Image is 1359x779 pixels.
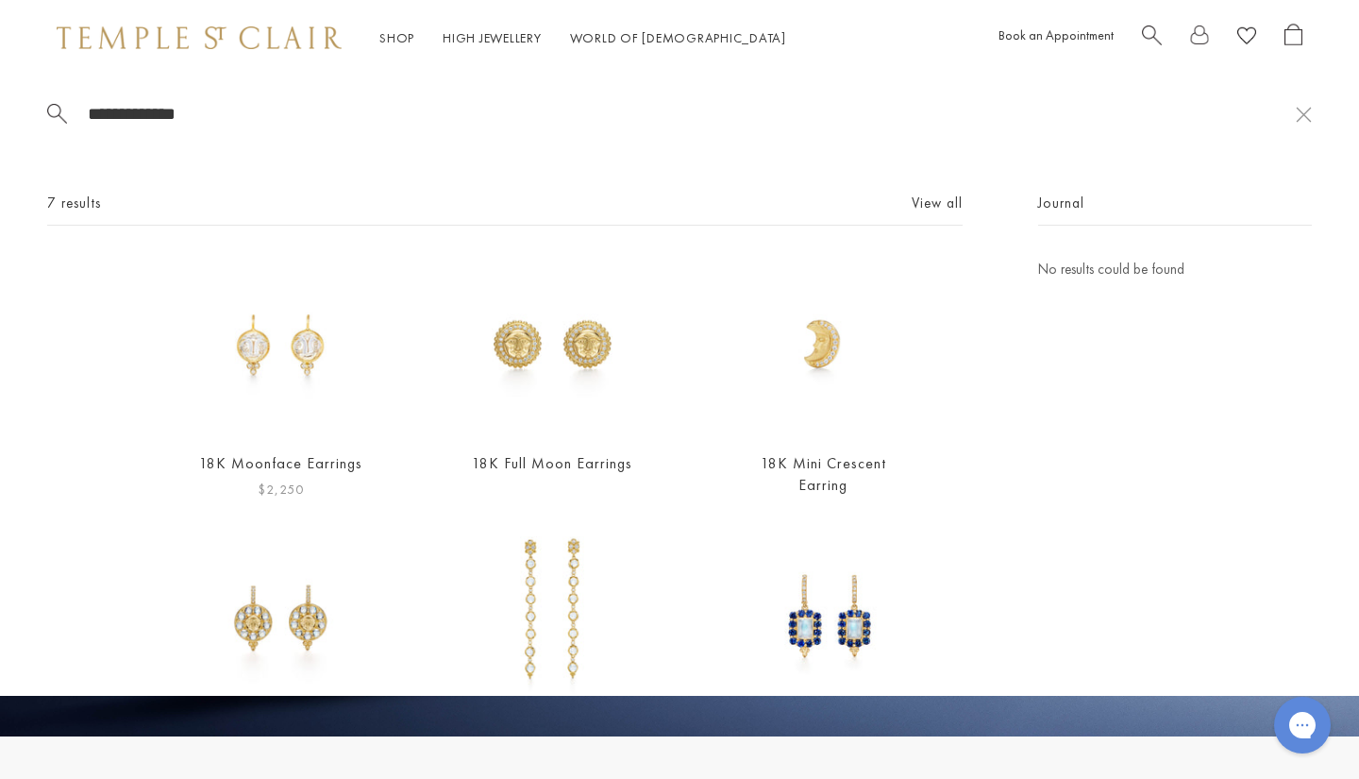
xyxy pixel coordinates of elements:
iframe: Gorgias live chat messenger [1265,690,1340,760]
p: No results could be found [1038,258,1312,281]
a: E71881-FULLMOONhttps://cdn.shopify.com/s/files/1/0002/7446/4780/files/E71881-FULLMOON_MAIN_ongrey... [463,258,640,434]
img: 18K Moonface Earrings [193,258,369,434]
img: Temple St. Clair [57,26,342,49]
span: Journal [1038,192,1084,215]
a: E34861-LUNAHABME34861-LUNAHABM [193,522,369,699]
a: E18105-MINICRESE18105-MINICRES [735,258,912,434]
span: $2,250 [258,479,304,500]
a: 18K Moonface Earrings18K Moonface Earrings [193,258,369,434]
nav: Main navigation [379,26,786,50]
a: 18K Moonface Earrings [199,453,362,473]
a: 18K Full Moon Earrings [472,453,632,473]
img: https://cdn.shopify.com/s/files/1/0002/7446/4780/files/E71881-FULLMOON_MAIN_ongrey.jpg?v=1755028990 [463,258,640,434]
a: World of [DEMOGRAPHIC_DATA]World of [DEMOGRAPHIC_DATA] [570,29,786,46]
span: 7 results [47,192,101,215]
a: ShopShop [379,29,414,46]
a: 18K Moonshot Drop Earrings18K Moonshot Drop Earrings [463,522,640,699]
a: 18K Mini Crescent Earring [761,453,886,495]
img: 18K Moonshot Drop Earrings [463,522,640,699]
img: E34861-LUNAHABM [193,522,369,699]
a: View Wishlist [1237,24,1256,53]
a: High JewelleryHigh Jewellery [443,29,542,46]
a: Open Shopping Bag [1284,24,1302,53]
a: Search [1142,24,1162,53]
img: 18K Blue Moonstone & Sapphire Color Theory Earrings [735,522,912,699]
img: E18105-MINICRES [735,258,912,434]
a: Book an Appointment [998,26,1114,43]
a: View all [912,193,963,213]
a: 18K Blue Moonstone & Sapphire Color Theory Earrings18K Blue Moonstone & Sapphire Color Theory Ear... [735,522,912,699]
